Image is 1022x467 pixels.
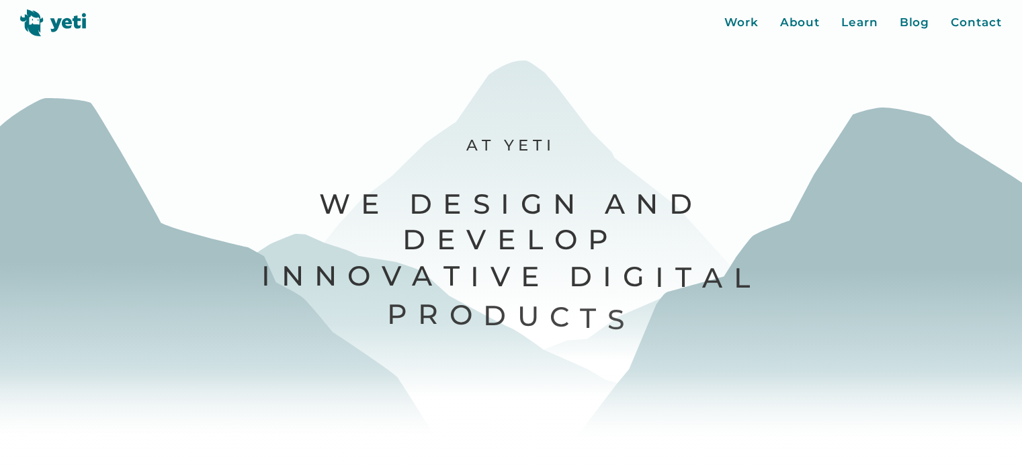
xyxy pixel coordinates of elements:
a: About [780,14,820,32]
p: At Yeti [259,136,762,156]
a: Learn [841,14,878,32]
span: l [734,260,761,296]
a: Blog [900,14,930,32]
a: Work [724,14,759,32]
span: n [314,258,347,294]
img: Yeti logo [20,9,87,36]
span: a [702,259,733,295]
span: I [261,258,281,294]
span: n [282,258,314,294]
a: Contact [951,14,1001,32]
